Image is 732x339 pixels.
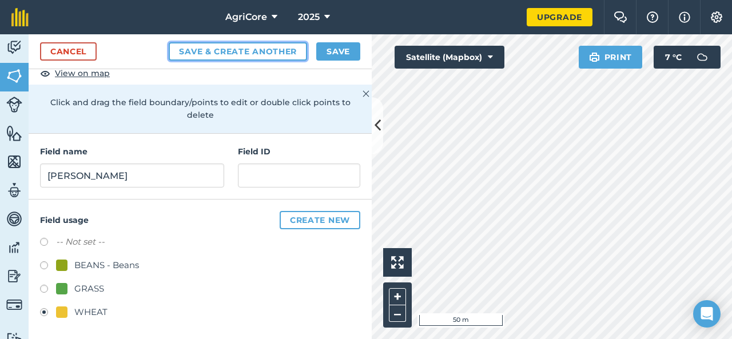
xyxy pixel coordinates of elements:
div: Open Intercom Messenger [693,300,721,328]
div: GRASS [74,282,104,296]
img: svg+xml;base64,PHN2ZyB4bWxucz0iaHR0cDovL3d3dy53My5vcmcvMjAwMC9zdmciIHdpZHRoPSIyMiIgaGVpZ2h0PSIzMC... [363,87,369,101]
a: Upgrade [527,8,592,26]
img: svg+xml;base64,PD94bWwgdmVyc2lvbj0iMS4wIiBlbmNvZGluZz0idXRmLTgiPz4KPCEtLSBHZW5lcmF0b3I6IEFkb2JlIE... [6,297,22,313]
label: -- Not set -- [56,235,105,249]
span: View on map [55,67,110,79]
img: svg+xml;base64,PHN2ZyB4bWxucz0iaHR0cDovL3d3dy53My5vcmcvMjAwMC9zdmciIHdpZHRoPSIxOCIgaGVpZ2h0PSIyNC... [40,66,50,80]
button: + [389,288,406,305]
button: View on map [40,66,110,80]
a: Cancel [40,42,97,61]
button: Save [316,42,360,61]
img: svg+xml;base64,PHN2ZyB4bWxucz0iaHR0cDovL3d3dy53My5vcmcvMjAwMC9zdmciIHdpZHRoPSIxOSIgaGVpZ2h0PSIyNC... [589,50,600,64]
img: svg+xml;base64,PHN2ZyB4bWxucz0iaHR0cDovL3d3dy53My5vcmcvMjAwMC9zdmciIHdpZHRoPSI1NiIgaGVpZ2h0PSI2MC... [6,153,22,170]
span: 7 ° C [665,46,682,69]
img: svg+xml;base64,PHN2ZyB4bWxucz0iaHR0cDovL3d3dy53My5vcmcvMjAwMC9zdmciIHdpZHRoPSI1NiIgaGVpZ2h0PSI2MC... [6,125,22,142]
h4: Field ID [238,145,360,158]
img: svg+xml;base64,PD94bWwgdmVyc2lvbj0iMS4wIiBlbmNvZGluZz0idXRmLTgiPz4KPCEtLSBHZW5lcmF0b3I6IEFkb2JlIE... [6,39,22,56]
img: svg+xml;base64,PD94bWwgdmVyc2lvbj0iMS4wIiBlbmNvZGluZz0idXRmLTgiPz4KPCEtLSBHZW5lcmF0b3I6IEFkb2JlIE... [6,182,22,199]
img: A cog icon [710,11,723,23]
h4: Field usage [40,211,360,229]
img: svg+xml;base64,PD94bWwgdmVyc2lvbj0iMS4wIiBlbmNvZGluZz0idXRmLTgiPz4KPCEtLSBHZW5lcmF0b3I6IEFkb2JlIE... [6,239,22,256]
img: Two speech bubbles overlapping with the left bubble in the forefront [614,11,627,23]
button: Satellite (Mapbox) [395,46,504,69]
img: Four arrows, one pointing top left, one top right, one bottom right and the last bottom left [391,256,404,269]
img: fieldmargin Logo [11,8,29,26]
span: AgriCore [225,10,267,24]
img: svg+xml;base64,PD94bWwgdmVyc2lvbj0iMS4wIiBlbmNvZGluZz0idXRmLTgiPz4KPCEtLSBHZW5lcmF0b3I6IEFkb2JlIE... [6,210,22,228]
span: 2025 [298,10,320,24]
img: svg+xml;base64,PD94bWwgdmVyc2lvbj0iMS4wIiBlbmNvZGluZz0idXRmLTgiPz4KPCEtLSBHZW5lcmF0b3I6IEFkb2JlIE... [691,46,714,69]
img: svg+xml;base64,PHN2ZyB4bWxucz0iaHR0cDovL3d3dy53My5vcmcvMjAwMC9zdmciIHdpZHRoPSIxNyIgaGVpZ2h0PSIxNy... [679,10,690,24]
p: Click and drag the field boundary/points to edit or double click points to delete [40,96,360,122]
button: 7 °C [654,46,721,69]
img: A question mark icon [646,11,659,23]
button: Create new [280,211,360,229]
img: svg+xml;base64,PD94bWwgdmVyc2lvbj0iMS4wIiBlbmNvZGluZz0idXRmLTgiPz4KPCEtLSBHZW5lcmF0b3I6IEFkb2JlIE... [6,97,22,113]
div: BEANS - Beans [74,258,139,272]
button: Print [579,46,643,69]
img: svg+xml;base64,PHN2ZyB4bWxucz0iaHR0cDovL3d3dy53My5vcmcvMjAwMC9zdmciIHdpZHRoPSI1NiIgaGVpZ2h0PSI2MC... [6,67,22,85]
button: – [389,305,406,322]
h4: Field name [40,145,224,158]
button: Save & Create Another [169,42,307,61]
div: WHEAT [74,305,108,319]
img: svg+xml;base64,PD94bWwgdmVyc2lvbj0iMS4wIiBlbmNvZGluZz0idXRmLTgiPz4KPCEtLSBHZW5lcmF0b3I6IEFkb2JlIE... [6,268,22,285]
